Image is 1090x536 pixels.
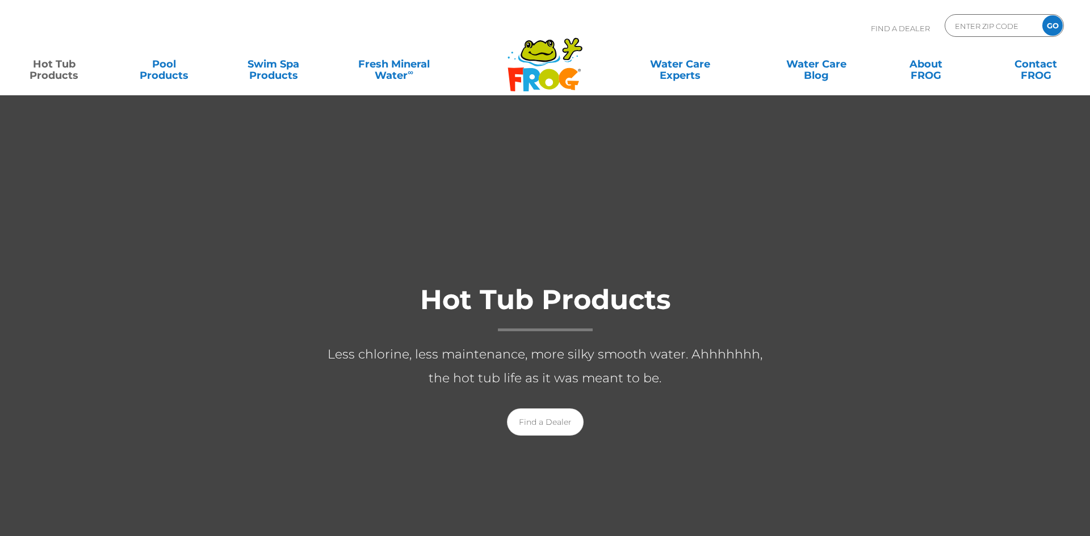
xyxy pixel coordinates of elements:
[318,343,772,390] p: Less chlorine, less maintenance, more silky smooth water. Ahhhhhhh, the hot tub life as it was me...
[501,23,589,92] img: Frog Products Logo
[408,67,413,77] sup: ∞
[954,18,1030,34] input: Zip Code Form
[318,285,772,331] h1: Hot Tub Products
[883,53,969,75] a: AboutFROG
[1042,15,1063,36] input: GO
[993,53,1079,75] a: ContactFROG
[774,53,859,75] a: Water CareBlog
[507,408,584,436] a: Find a Dealer
[11,53,97,75] a: Hot TubProducts
[871,14,930,43] p: Find A Dealer
[610,53,749,75] a: Water CareExperts
[231,53,316,75] a: Swim SpaProducts
[341,53,447,75] a: Fresh MineralWater∞
[121,53,206,75] a: PoolProducts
